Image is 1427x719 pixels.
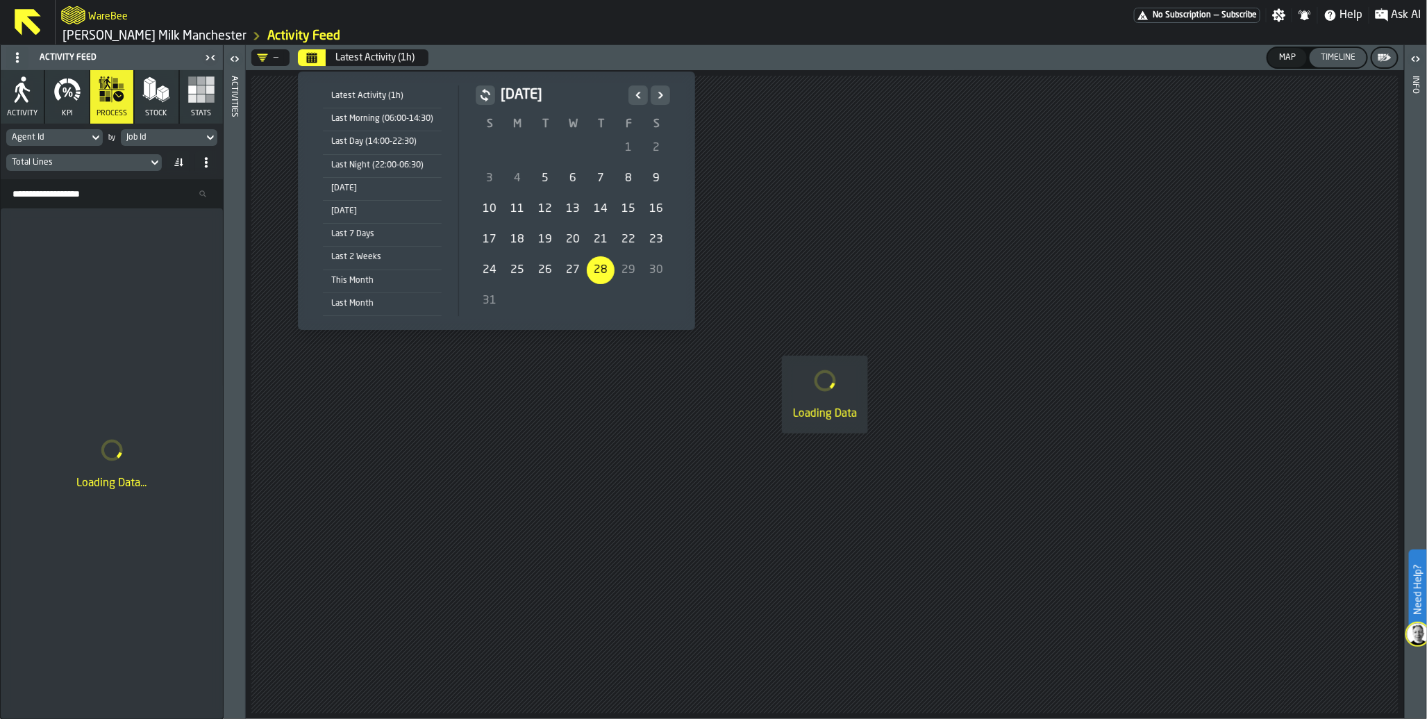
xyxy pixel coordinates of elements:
div: 4 [503,165,531,192]
button: button- [476,85,495,105]
th: T [531,116,559,133]
div: 5 [531,165,559,192]
th: F [615,116,642,133]
div: 24 [476,256,503,284]
div: Monday, August 4, 2025 [503,165,531,192]
div: 12 [531,195,559,223]
div: Latest Activity (1h) [323,88,442,104]
div: Tuesday, August 19, 2025 [531,226,559,254]
div: [DATE] [323,204,442,219]
div: Wednesday, August 27, 2025 [559,256,587,284]
div: 8 [615,165,642,192]
div: Wednesday, August 13, 2025 [559,195,587,223]
div: 23 [642,226,670,254]
div: 27 [559,256,587,284]
div: 31 [476,287,503,315]
div: Friday, August 1, 2025 [615,134,642,162]
th: T [587,116,615,133]
div: Last Day (14:00-22:30) [323,134,442,149]
div: Thursday, August 7, 2025 [587,165,615,192]
div: Friday, August 29, 2025 [615,256,642,284]
div: August 2025 [476,85,670,316]
div: Thursday, August 21, 2025 [587,226,615,254]
div: Friday, August 8, 2025 [615,165,642,192]
div: Sunday, August 24, 2025 [476,256,503,284]
div: Last 2 Weeks [323,249,442,265]
div: 6 [559,165,587,192]
div: 7 [587,165,615,192]
button: Previous [628,85,648,105]
div: 1 [615,134,642,162]
div: 25 [503,256,531,284]
div: Sunday, August 31, 2025 [476,287,503,315]
div: Saturday, August 30, 2025 [642,256,670,284]
div: Select date range Select date range [309,83,684,319]
div: Thursday, August 14, 2025 [587,195,615,223]
div: 15 [615,195,642,223]
div: Monday, August 11, 2025 [503,195,531,223]
div: 14 [587,195,615,223]
div: Friday, August 22, 2025 [615,226,642,254]
div: Tuesday, August 5, 2025, First available date [531,165,559,192]
div: Today, Selected Date: Thursday, August 28, 2025, Thursday, August 28, 2025 selected, Last availab... [587,256,615,284]
div: Saturday, August 16, 2025 [642,195,670,223]
div: 18 [503,226,531,254]
div: 22 [615,226,642,254]
div: 30 [642,256,670,284]
div: Saturday, August 23, 2025 [642,226,670,254]
div: Wednesday, August 20, 2025 [559,226,587,254]
div: 21 [587,226,615,254]
div: 3 [476,165,503,192]
div: 26 [531,256,559,284]
h2: [DATE] [501,85,623,105]
div: 16 [642,195,670,223]
div: Last Night (22:00-06:30) [323,158,442,173]
div: Saturday, August 2, 2025 [642,134,670,162]
div: 2 [642,134,670,162]
button: Next [651,85,670,105]
div: Last Morning (06:00-14:30) [323,111,442,126]
div: 19 [531,226,559,254]
div: Sunday, August 17, 2025 [476,226,503,254]
table: August 2025 [476,116,670,316]
div: Wednesday, August 6, 2025 [559,165,587,192]
th: M [503,116,531,133]
th: W [559,116,587,133]
div: Saturday, August 9, 2025 [642,165,670,192]
div: Friday, August 15, 2025 [615,195,642,223]
div: 11 [503,195,531,223]
div: 13 [559,195,587,223]
div: [DATE] [323,181,442,196]
div: Sunday, August 10, 2025 [476,195,503,223]
div: Tuesday, August 26, 2025 [531,256,559,284]
div: Tuesday, August 12, 2025 [531,195,559,223]
div: 29 [615,256,642,284]
div: Sunday, August 3, 2025 [476,165,503,192]
div: 28 [587,256,615,284]
label: Need Help? [1410,551,1426,629]
th: S [476,116,503,133]
div: 20 [559,226,587,254]
div: Monday, August 25, 2025 [503,256,531,284]
th: S [642,116,670,133]
div: Last 7 Days [323,226,442,242]
div: Last Month [323,296,442,311]
div: 17 [476,226,503,254]
div: 10 [476,195,503,223]
div: 9 [642,165,670,192]
div: Monday, August 18, 2025 [503,226,531,254]
div: This Month [323,273,442,288]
